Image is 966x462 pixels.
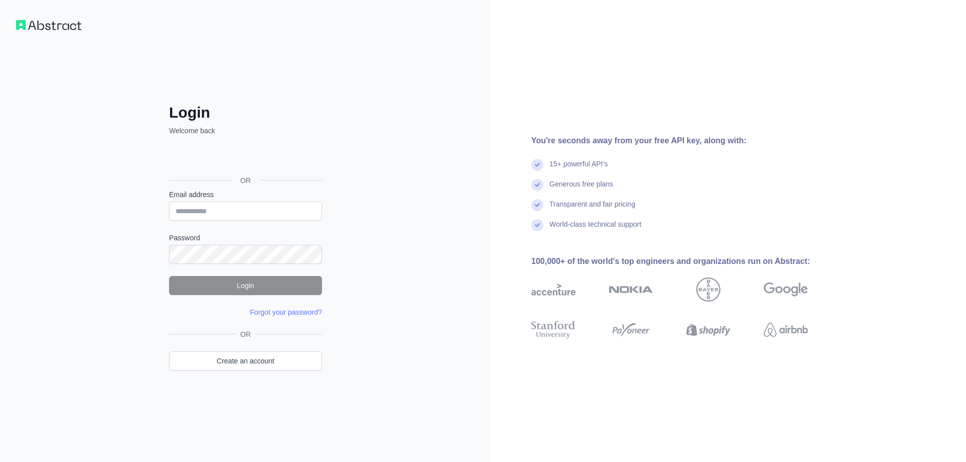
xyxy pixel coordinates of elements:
[232,175,259,186] span: OR
[169,276,322,295] button: Login
[169,126,322,136] p: Welcome back
[236,329,255,339] span: OR
[696,278,720,302] img: bayer
[549,159,608,179] div: 15+ powerful API's
[686,319,731,341] img: shopify
[531,159,543,171] img: check mark
[531,278,576,302] img: accenture
[169,233,322,243] label: Password
[549,199,635,219] div: Transparent and fair pricing
[764,319,808,341] img: airbnb
[16,20,82,30] img: Workflow
[250,308,322,316] a: Forgot your password?
[609,319,653,341] img: payoneer
[164,147,325,169] iframe: Sign in with Google Button
[169,190,322,200] label: Email address
[169,104,322,122] h2: Login
[531,219,543,231] img: check mark
[549,219,641,239] div: World-class technical support
[549,179,613,199] div: Generous free plans
[531,135,840,147] div: You're seconds away from your free API key, along with:
[531,319,576,341] img: stanford university
[531,199,543,211] img: check mark
[531,255,840,267] div: 100,000+ of the world's top engineers and organizations run on Abstract:
[609,278,653,302] img: nokia
[169,351,322,371] a: Create an account
[531,179,543,191] img: check mark
[764,278,808,302] img: google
